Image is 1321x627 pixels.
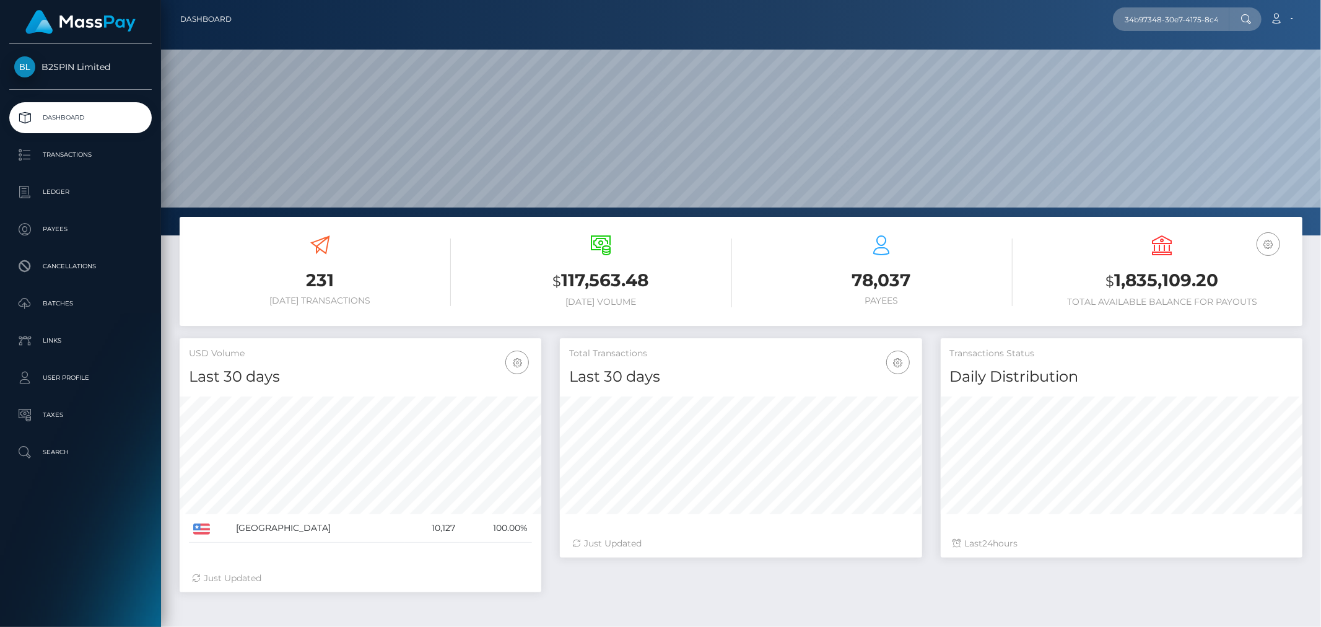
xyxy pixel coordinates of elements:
h5: Transactions Status [950,348,1293,360]
p: Transactions [14,146,147,164]
p: Ledger [14,183,147,201]
span: 24 [983,538,993,549]
h3: 231 [189,268,451,292]
h6: Payees [751,296,1013,306]
a: Payees [9,214,152,245]
h6: [DATE] Volume [469,297,731,307]
a: Search [9,437,152,468]
span: B2SPIN Limited [9,61,152,72]
p: Search [14,443,147,462]
p: Payees [14,220,147,239]
a: Taxes [9,400,152,431]
div: Just Updated [572,537,909,550]
h4: Last 30 days [189,366,532,388]
td: 10,127 [405,514,459,543]
p: User Profile [14,369,147,387]
img: MassPay Logo [25,10,136,34]
a: Ledger [9,177,152,208]
div: Just Updated [192,572,529,585]
input: Search... [1113,7,1229,31]
a: Dashboard [180,6,232,32]
a: User Profile [9,362,152,393]
p: Dashboard [14,108,147,127]
a: Transactions [9,139,152,170]
h4: Daily Distribution [950,366,1293,388]
small: $ [552,273,561,290]
a: Dashboard [9,102,152,133]
a: Cancellations [9,251,152,282]
h3: 78,037 [751,268,1013,292]
h5: USD Volume [189,348,532,360]
p: Cancellations [14,257,147,276]
p: Batches [14,294,147,313]
h6: Total Available Balance for Payouts [1031,297,1293,307]
a: Batches [9,288,152,319]
img: B2SPIN Limited [14,56,35,77]
p: Links [14,331,147,350]
td: [GEOGRAPHIC_DATA] [232,514,406,543]
img: US.png [193,524,210,535]
h4: Last 30 days [569,366,912,388]
a: Links [9,325,152,356]
div: Last hours [953,537,1290,550]
h3: 1,835,109.20 [1031,268,1293,294]
td: 100.00% [460,514,533,543]
small: $ [1105,273,1114,290]
p: Taxes [14,406,147,424]
h5: Total Transactions [569,348,912,360]
h6: [DATE] Transactions [189,296,451,306]
h3: 117,563.48 [469,268,731,294]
